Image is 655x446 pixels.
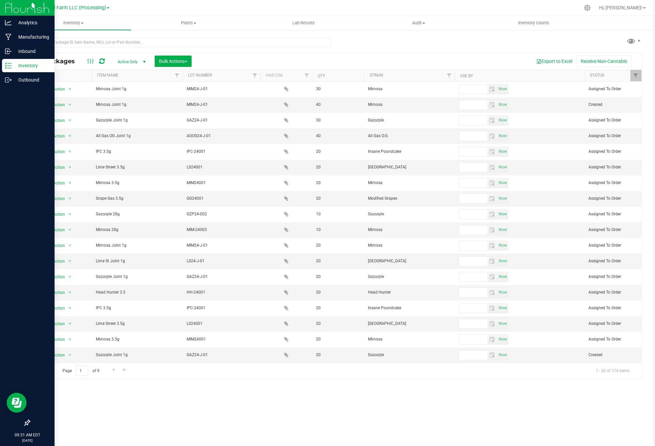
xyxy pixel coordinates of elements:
[588,258,637,264] span: Assigned To Order
[368,195,451,202] span: Modified Grapes
[316,195,360,202] span: 20
[48,319,66,329] span: Action
[497,147,508,156] span: Set Current date
[497,303,508,313] span: Set Current date
[96,336,179,342] span: Mimosa 3.5g
[12,47,52,55] p: Inbound
[16,20,131,26] span: Inventory
[497,272,508,282] span: Set Current date
[487,335,497,344] span: select
[316,258,360,264] span: 20
[316,180,360,186] span: 20
[497,84,508,94] span: Set Current date
[487,257,497,266] span: select
[48,131,66,141] span: Action
[48,288,66,297] span: Action
[487,178,497,188] span: select
[368,352,451,358] span: Gazurple
[187,305,256,311] span: IPC-24001
[246,16,361,30] a: Lab Results
[318,74,325,78] a: Qty
[66,335,74,344] span: select
[588,195,637,202] span: Assigned To Order
[187,289,256,296] span: HH-24001
[96,321,179,327] span: Lime Street 3.5g
[487,225,497,235] span: select
[66,319,74,329] span: select
[96,352,179,358] span: Gazurple Joint 1g
[96,195,179,202] span: Grape Gas 3.5g
[316,117,360,123] span: 30
[96,258,179,264] span: Lime St Joint 1g
[487,116,497,125] span: select
[187,336,256,342] span: MIM24001
[66,116,74,125] span: select
[316,86,360,92] span: 30
[590,365,635,375] span: 1 - 20 of 174 items
[48,241,66,250] span: Action
[187,117,256,123] span: GAZ24-J-01
[187,352,256,358] span: GAZ24-J-01
[96,102,179,108] span: Mimosa Joint 1g
[66,194,74,203] span: select
[66,163,74,172] span: select
[487,304,497,313] span: select
[187,133,256,139] span: AGOG24-J-01
[368,211,451,217] span: Gazurple
[368,321,451,327] span: [GEOGRAPHIC_DATA]
[316,321,360,327] span: 20
[96,133,179,139] span: All Gas OG Joint 1g
[96,180,179,186] span: Mimosa 3.5g
[368,258,451,264] span: [GEOGRAPHIC_DATA]
[316,227,360,233] span: 10
[497,131,508,141] span: select
[249,70,260,81] a: Filter
[66,131,74,141] span: select
[368,133,451,139] span: All Gas O.G.
[316,242,360,249] span: 20
[187,258,256,264] span: LS24-J-01
[497,194,508,203] span: Set Current date
[76,365,88,376] input: 1
[476,16,591,30] a: Inventory Counts
[497,257,508,266] span: select
[96,274,179,280] span: Gazurple Joint 1g
[57,365,105,376] span: Page of 9
[187,180,256,186] span: MIM24001
[588,117,637,123] span: Assigned To Order
[588,180,637,186] span: Assigned To Order
[497,115,508,125] span: Set Current date
[497,319,508,329] span: Set Current date
[172,70,183,81] a: Filter
[588,289,637,296] span: Assigned To Order
[487,194,497,203] span: select
[588,133,637,139] span: Assigned To Order
[7,393,27,413] iframe: Resource center
[301,70,312,81] a: Filter
[497,225,508,235] span: Set Current date
[576,56,631,67] button: Receive Non-Cannabis
[497,116,508,125] span: select
[497,335,508,344] span: select
[368,227,451,233] span: Mimosa
[48,100,66,110] span: Action
[187,102,256,108] span: MIM24-J-01
[460,74,473,78] a: Use By
[66,225,74,235] span: select
[155,56,192,67] button: Bulk Actions
[96,227,179,233] span: Mimosa 28g
[368,117,451,123] span: Gazurple
[583,5,591,11] div: Manage settings
[509,20,558,26] span: Inventory Counts
[316,164,360,170] span: 20
[361,20,476,26] span: Audit
[497,241,508,250] span: Set Current date
[497,162,508,172] span: Set Current date
[487,163,497,172] span: select
[497,163,508,172] span: select
[187,227,256,233] span: MIM-24003
[497,100,508,110] span: select
[487,319,497,329] span: select
[497,178,508,188] span: Set Current date
[5,48,12,55] inline-svg: Inbound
